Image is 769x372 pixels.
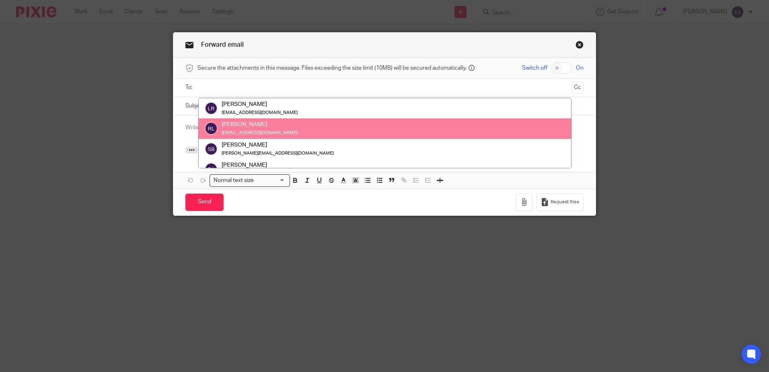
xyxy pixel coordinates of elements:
img: svg%3E [205,163,218,176]
span: On [576,64,584,72]
small: [EMAIL_ADDRESS][DOMAIN_NAME] [222,131,298,135]
span: Forward email [201,41,244,48]
img: svg%3E [205,122,218,135]
span: Switch off [522,64,547,72]
input: Search for option [256,176,285,185]
small: [EMAIL_ADDRESS][DOMAIN_NAME] [222,110,298,115]
button: Request files [537,193,583,211]
span: Secure the attachments in this message. Files exceeding the size limit (10MB) will be secured aut... [197,64,467,72]
img: svg%3E [205,143,218,155]
div: [PERSON_NAME] [222,161,334,169]
a: Close this dialog window [576,41,584,52]
div: Search for option [210,174,290,187]
button: Cc [572,82,584,94]
label: To: [185,83,194,91]
div: [PERSON_NAME] [222,141,334,149]
div: [PERSON_NAME] [222,100,298,108]
small: [PERSON_NAME][EMAIL_ADDRESS][DOMAIN_NAME] [222,151,334,155]
img: svg%3E [205,102,218,115]
input: Send [185,194,224,211]
label: Subject: [185,102,206,110]
div: [PERSON_NAME] [222,121,298,129]
span: Normal text size [212,176,255,185]
span: Request files [551,199,579,205]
